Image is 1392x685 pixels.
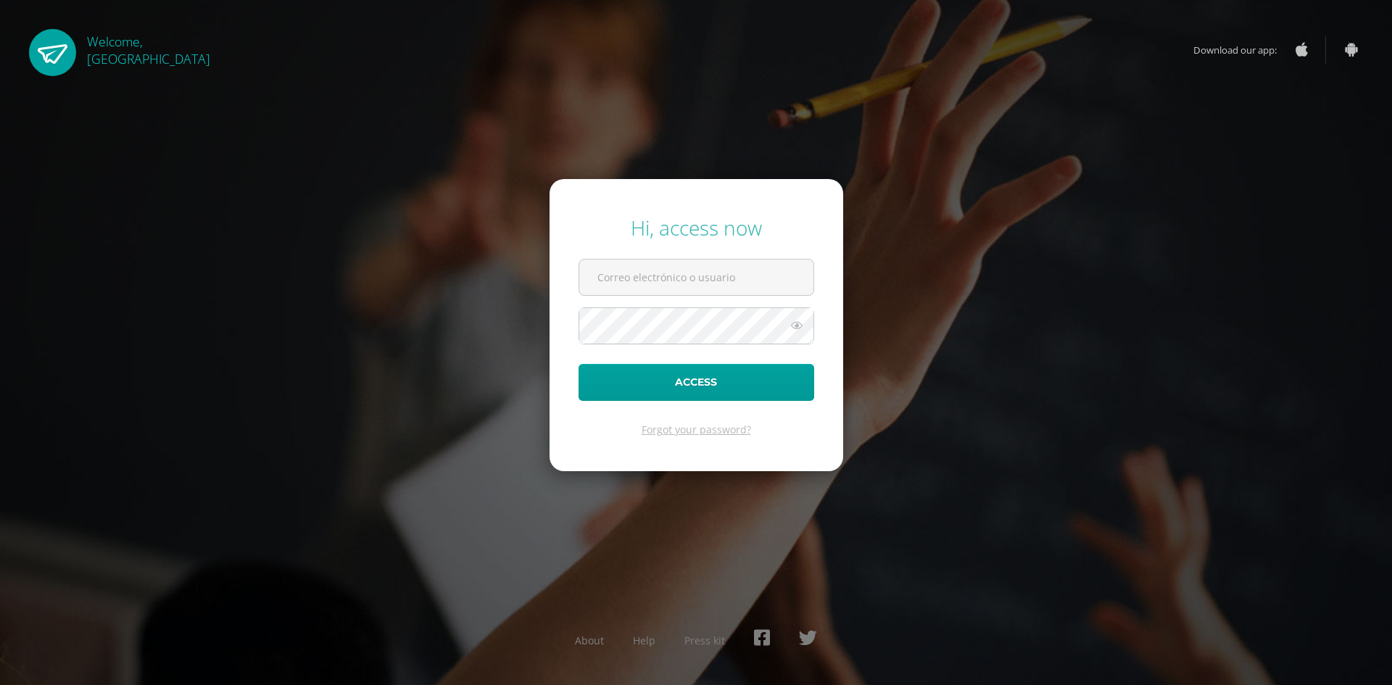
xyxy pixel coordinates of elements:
[575,634,604,647] a: About
[579,260,813,295] input: Correo electrónico o usuario
[87,50,210,67] span: [GEOGRAPHIC_DATA]
[1193,36,1291,64] span: Download our app:
[579,364,814,401] button: Access
[684,634,725,647] a: Press kit
[633,634,655,647] a: Help
[87,29,210,67] div: Welcome,
[642,423,751,436] a: Forgot your password?
[579,214,814,241] div: Hi, access now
